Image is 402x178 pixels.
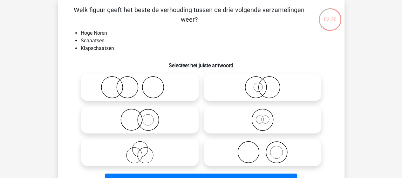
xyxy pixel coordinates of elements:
li: Schaatsen [81,37,334,45]
li: Hoge Noren [81,29,334,37]
h6: Selecteer het juiste antwoord [68,57,334,68]
li: Klapschaatsen [81,45,334,52]
p: Welk figuur geeft het beste de verhouding tussen de drie volgende verzamelingen weer? [68,5,310,24]
div: 02:30 [318,8,342,24]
